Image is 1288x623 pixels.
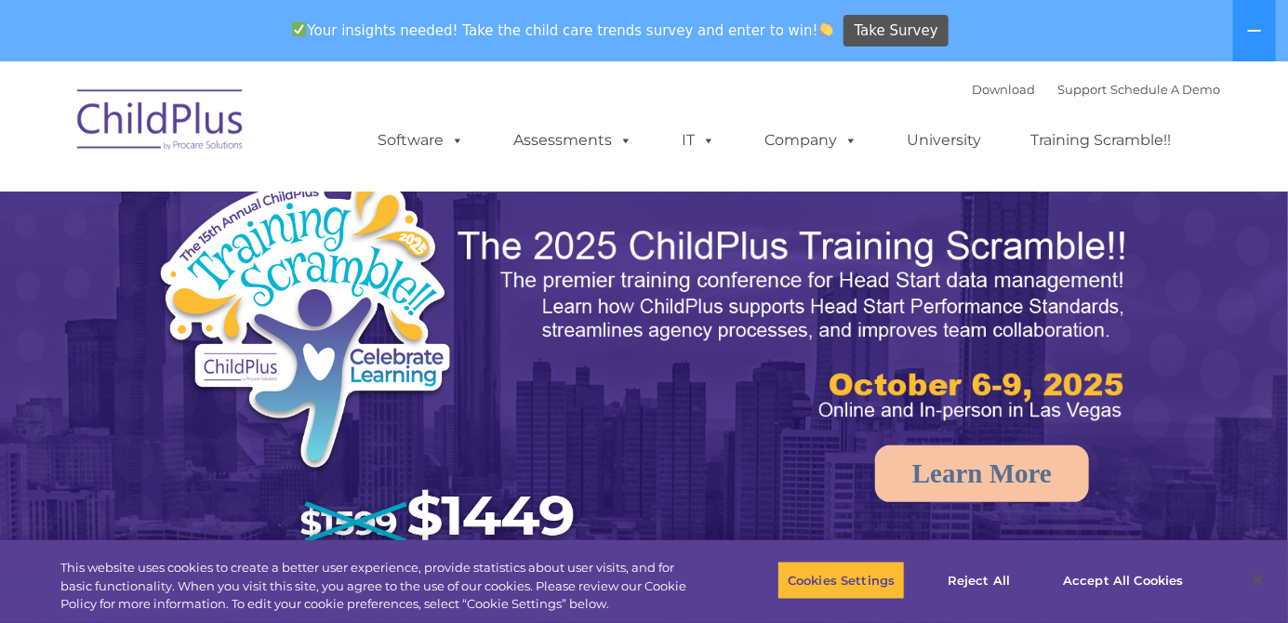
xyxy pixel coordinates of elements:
a: Company [747,122,877,159]
span: Last name [259,123,315,137]
span: Take Survey [855,15,938,47]
span: Phone number [259,199,338,213]
img: 👏 [819,22,833,36]
button: Close [1238,560,1279,601]
a: Assessments [496,122,652,159]
div: This website uses cookies to create a better user experience, provide statistics about user visit... [60,559,709,614]
a: Training Scramble!! [1013,122,1190,159]
font: | [973,82,1221,97]
a: Support [1058,82,1108,97]
button: Reject All [921,561,1037,600]
a: Learn More [875,445,1089,502]
a: University [889,122,1001,159]
a: Software [360,122,484,159]
button: Accept All Cookies [1053,561,1193,600]
button: Cookies Settings [777,561,905,600]
a: Schedule A Demo [1111,82,1221,97]
span: Your insights needed! Take the child care trends survey and enter to win! [285,12,842,48]
a: Take Survey [843,15,949,47]
a: Download [973,82,1036,97]
img: ChildPlus by Procare Solutions [68,76,254,169]
img: ✅ [292,22,306,36]
a: IT [664,122,735,159]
